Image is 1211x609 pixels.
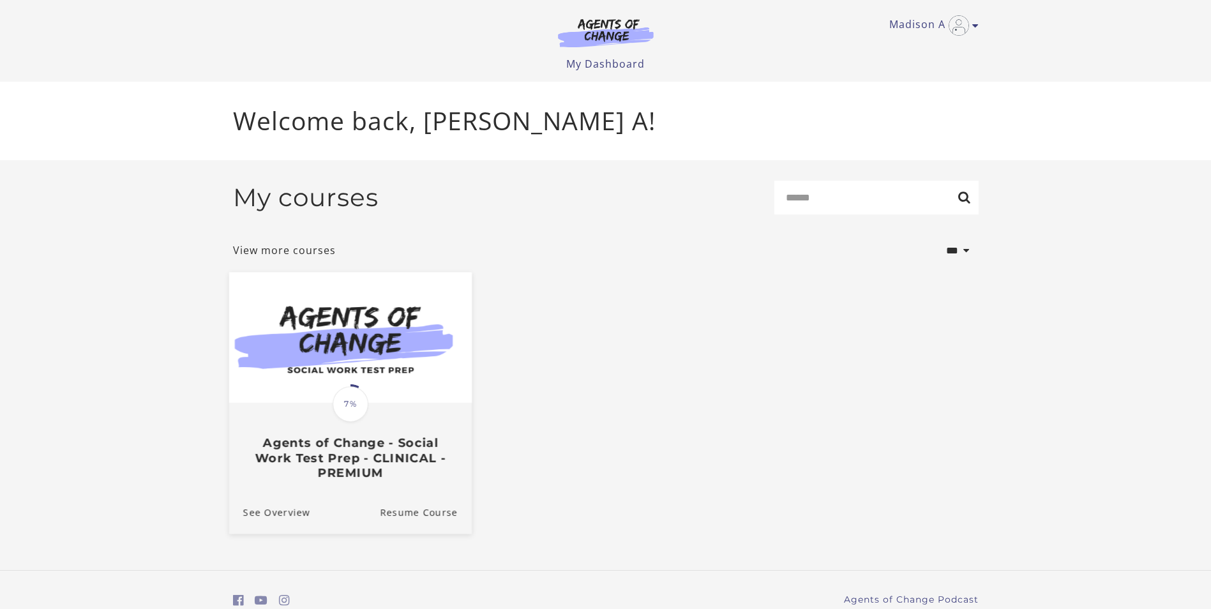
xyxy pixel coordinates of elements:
p: Welcome back, [PERSON_NAME] A! [233,102,979,140]
h3: Agents of Change - Social Work Test Prep - CLINICAL - PREMIUM [243,435,457,480]
a: Toggle menu [889,15,972,36]
a: View more courses [233,243,336,258]
a: Agents of Change - Social Work Test Prep - CLINICAL - PREMIUM: See Overview [229,490,310,533]
i: https://www.youtube.com/c/AgentsofChangeTestPrepbyMeaganMitchell (Open in a new window) [255,594,267,606]
i: https://www.facebook.com/groups/aswbtestprep (Open in a new window) [233,594,244,606]
a: My Dashboard [566,57,645,71]
a: Agents of Change - Social Work Test Prep - CLINICAL - PREMIUM: Resume Course [380,490,472,533]
i: https://www.instagram.com/agentsofchangeprep/ (Open in a new window) [279,594,290,606]
span: 7% [333,386,368,422]
a: Agents of Change Podcast [844,593,979,606]
img: Agents of Change Logo [545,18,667,47]
h2: My courses [233,183,379,213]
